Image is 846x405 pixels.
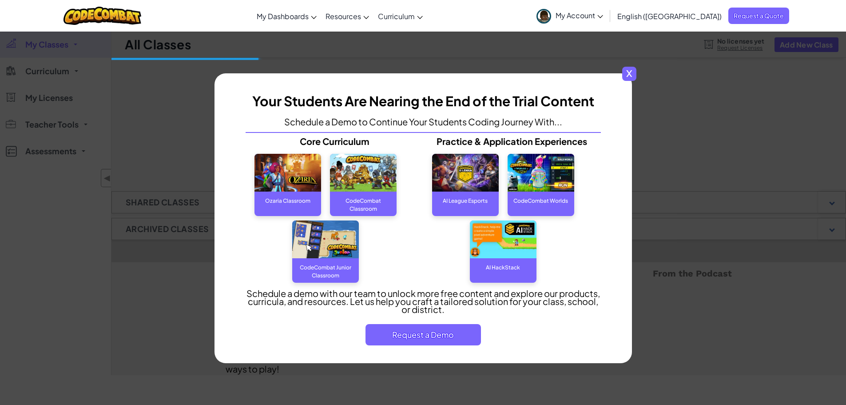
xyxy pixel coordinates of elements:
div: AI League Esports [432,192,499,209]
img: CodeCombat World [508,154,574,192]
a: Resources [321,4,373,28]
span: x [622,67,636,81]
img: AI League [432,154,499,192]
img: CodeCombat logo [64,7,141,25]
img: Ozaria [254,154,321,192]
img: CodeCombat Junior [292,221,359,258]
a: My Dashboards [252,4,321,28]
div: CodeCombat Junior Classroom [292,258,359,276]
a: English ([GEOGRAPHIC_DATA]) [613,4,726,28]
p: Schedule a Demo to Continue Your Students Coding Journey With... [284,118,562,126]
p: Schedule a demo with our team to unlock more free content and explore our products, curricula, an... [246,289,601,313]
button: Request a Demo [365,324,481,345]
a: My Account [532,2,608,30]
span: My Account [556,11,603,20]
a: Curriculum [373,4,427,28]
span: My Dashboards [257,12,309,21]
img: AI Hackstack [470,221,536,258]
p: Practice & Application Experiences [423,137,601,145]
h3: Your Students Are Nearing the End of the Trial Content [252,91,594,111]
span: Resources [326,12,361,21]
div: Ozaria Classroom [254,192,321,209]
div: AI HackStack [470,258,536,276]
img: CodeCombat [330,154,397,192]
span: English ([GEOGRAPHIC_DATA]) [617,12,722,21]
span: Curriculum [378,12,415,21]
div: CodeCombat Classroom [330,192,397,209]
img: avatar [536,9,551,24]
a: Request a Quote [728,8,789,24]
div: CodeCombat Worlds [508,192,574,209]
p: Core Curriculum [246,137,423,145]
